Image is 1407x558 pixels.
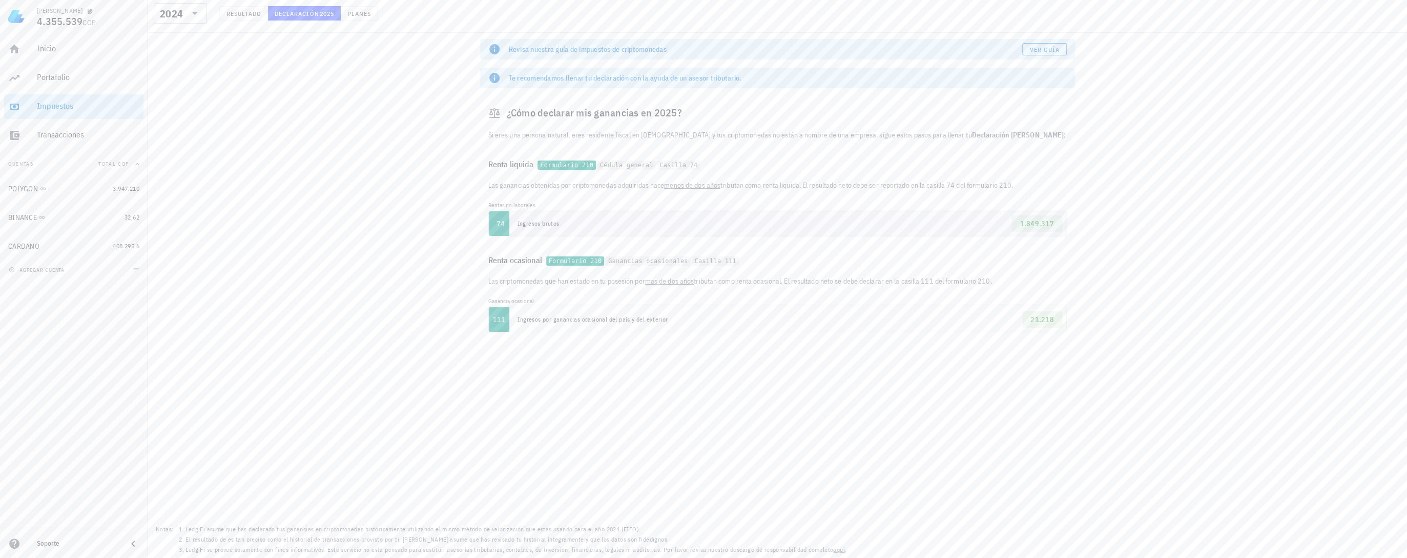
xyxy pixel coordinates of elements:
[98,161,129,167] span: Total COP
[4,94,143,119] a: Impuestos
[37,130,139,139] div: Transacciones
[488,157,538,171] span: Renta liquida
[4,152,143,176] button: CuentasTotal COP
[509,211,778,236] td: Ingresos brutos
[509,44,1022,54] div: Revisa nuestra guía de impuestos de criptomonedas
[480,129,1075,149] div: Si eres una persona natural, eres residente fiscal en [DEMOGRAPHIC_DATA] y tus criptomonedas no e...
[509,307,934,332] td: Ingresos por ganancias ocasional del país y del exterior
[347,10,371,17] span: Planes
[1030,315,1054,324] span: 21.218
[113,242,139,250] span: 408.295,6
[488,297,534,305] small: Ganancia ocasional
[488,275,1067,287] p: Las criptomonedas que han estado en tu posesión por tributan como renta ocasional. El resultado n...
[37,72,139,82] div: Portafolio
[488,202,536,209] small: Rentas no laborales
[488,253,546,267] span: Renta ocasional
[833,546,845,553] a: aquí
[226,10,261,17] span: Resultado
[488,180,1067,191] p: Las ganancias obtenidas por criptomonedas adquiridas hace tributan como renta liquida. El resulta...
[8,213,37,222] div: BINANCE
[4,205,143,230] a: BINANCE 32,62
[8,8,25,25] img: LedgiFi
[4,234,143,258] a: CARDANO 408.295,6
[597,161,655,170] code: Cédula general
[37,540,119,548] div: Soporte
[664,181,720,190] span: menos de dos años
[37,101,139,111] div: Impuestos
[160,9,183,19] div: 2024
[341,6,378,21] button: Planes
[82,18,96,27] span: COP
[606,256,690,266] code: Ganancias ocasionales
[185,534,846,545] li: El resultado de es tan preciso como el historial de transacciones provisto por ti. [PERSON_NAME] ...
[125,213,139,221] span: 32,62
[219,6,268,21] button: Resultado
[489,307,510,332] td: 111
[11,267,65,273] span: agregar cuenta
[692,256,739,266] code: Casilla 111
[274,10,319,17] span: Declaración
[1022,43,1067,55] a: Ver guía
[185,545,846,555] li: LedgiFi se provee solamente con fines informativos. Este servicio no esta pensado para sustituir ...
[489,211,509,236] td: 74
[37,44,139,53] div: Inicio
[4,37,143,62] a: Inicio
[1020,219,1053,228] span: 1.849.317
[4,66,143,90] a: Portafolio
[1029,46,1060,53] span: Ver guía
[657,161,700,170] code: Casilla 74
[319,10,334,17] span: 2025
[4,123,143,148] a: Transacciones
[113,185,139,192] span: 3.947.210
[8,242,39,251] div: CARDANO
[645,276,694,286] span: mas de dos años
[480,96,1075,129] div: ¿Cómo declarar mis ganancias en 2025?
[148,521,1407,558] footer: Notas:
[8,185,38,193] div: POLYGON
[37,7,82,15] div: [PERSON_NAME]
[4,176,143,201] a: POLYGON 3.947.210
[185,524,846,534] li: LedgiFi asume que has declarado tus ganancias en criptomonedas históricamente utilizando el mismo...
[537,161,595,170] code: Formulario 210
[971,130,1064,139] strong: Declaración [PERSON_NAME]
[509,73,1067,83] div: Te recomendamos llenar tu declaración con la ayuda de un asesor tributario.
[268,6,341,21] button: Declaración 2025
[37,14,82,28] span: 4.355.539
[546,256,604,266] code: Formulario 210
[154,3,207,24] div: 2024
[6,265,69,275] button: agregar cuenta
